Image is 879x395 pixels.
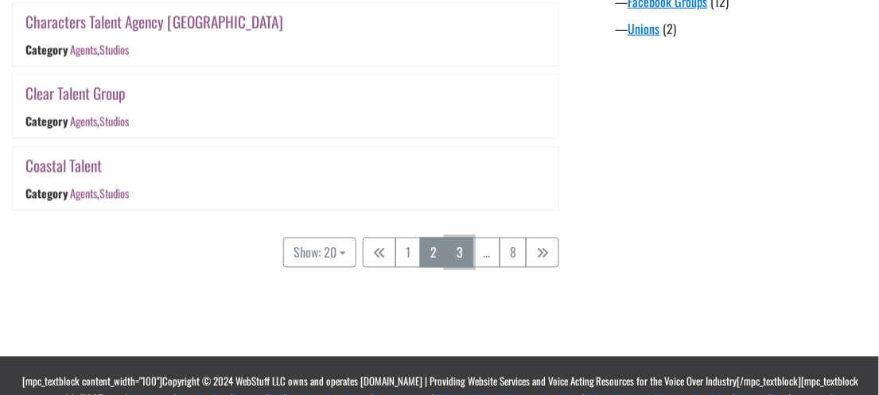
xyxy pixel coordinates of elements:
[446,238,473,268] a: 3
[70,185,129,202] div: ,
[70,185,97,202] a: Agents
[70,114,97,130] a: Agents
[99,185,129,202] a: Studios
[500,238,527,268] a: 8
[25,114,68,130] div: Category
[25,82,126,105] a: Clear Talent Group
[663,19,677,38] span: (2)
[99,41,129,58] a: Studios
[70,41,97,58] a: Agents
[628,19,660,38] a: Unions
[25,185,68,202] div: Category
[25,41,68,58] div: Category
[283,238,356,268] button: Show: 20
[25,154,102,177] a: Coastal Talent
[25,10,283,33] a: Characters Talent Agency [GEOGRAPHIC_DATA]
[420,238,447,268] a: 2
[395,238,421,268] a: 1
[70,41,129,58] div: ,
[99,114,129,130] a: Studios
[70,114,129,130] div: ,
